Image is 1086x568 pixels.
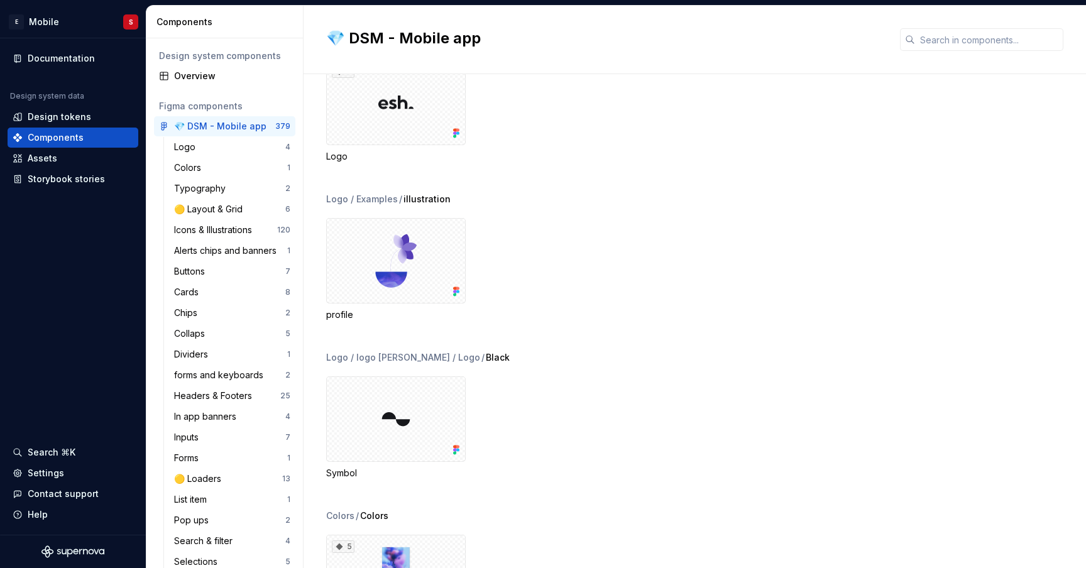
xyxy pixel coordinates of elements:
div: 2 [285,308,290,318]
div: 5 [285,329,290,339]
div: Design system components [159,50,290,62]
a: Collaps5 [169,324,295,344]
a: Headers & Footers25 [169,386,295,406]
div: Dividers [174,348,213,361]
a: Settings [8,463,138,483]
a: 🟡 Loaders13 [169,469,295,489]
div: Logo [174,141,200,153]
button: EMobileS [3,8,143,35]
div: 💎 DSM - Mobile app [174,120,266,133]
a: Overview [154,66,295,86]
div: Alerts chips and banners [174,244,282,257]
a: Logo4 [169,137,295,157]
div: forms and keyboards [174,369,268,381]
a: Dividers1 [169,344,295,364]
a: Inputs7 [169,427,295,447]
div: Cards [174,286,204,298]
div: Forms [174,452,204,464]
div: Typography [174,182,231,195]
div: 5 [332,540,354,553]
div: 1 [287,246,290,256]
div: 🟡 Loaders [174,472,226,485]
div: 379 [275,121,290,131]
div: 4 [285,142,290,152]
div: S [129,17,133,27]
div: Colors [174,161,206,174]
div: Search & filter [174,535,238,547]
div: 7 [285,432,290,442]
span: / [356,510,359,522]
svg: Supernova Logo [41,545,104,558]
a: List item1 [169,489,295,510]
a: Chips2 [169,303,295,323]
div: 2 [285,515,290,525]
div: 2 [285,183,290,194]
a: Colors1 [169,158,295,178]
div: In app banners [174,410,241,423]
div: 120 [277,225,290,235]
a: 🟡 Layout & Grid6 [169,199,295,219]
div: Assets [28,152,57,165]
a: Forms1 [169,448,295,468]
div: 5 [285,557,290,567]
a: Assets [8,148,138,168]
div: Figma components [159,100,290,112]
div: Overview [174,70,290,82]
span: Colors [360,510,388,522]
div: 6 [285,204,290,214]
div: Components [156,16,298,28]
div: E [9,14,24,30]
div: Chips [174,307,202,319]
a: Cards8 [169,282,295,302]
div: Search ⌘K [28,446,75,459]
button: Contact support [8,484,138,504]
div: 25 [280,391,290,401]
div: 8 [285,287,290,297]
div: 1 [287,494,290,505]
div: Collaps [174,327,210,340]
div: Logo / Examples [326,193,398,205]
a: Design tokens [8,107,138,127]
div: Contact support [28,488,99,500]
div: 2 [285,370,290,380]
div: Symbol [326,376,466,479]
span: illustration [403,193,451,205]
span: Black [486,351,510,364]
div: Headers & Footers [174,390,257,402]
div: Logo [326,150,466,163]
div: 13 [282,474,290,484]
a: Components [8,128,138,148]
a: Buttons7 [169,261,295,281]
div: List item [174,493,212,506]
div: Inputs [174,431,204,444]
div: 1 [287,453,290,463]
div: Storybook stories [28,173,105,185]
div: Colors [326,510,354,522]
div: Mobile [29,16,59,28]
div: Symbol [326,467,466,479]
div: 1 [287,163,290,173]
a: In app banners4 [169,407,295,427]
div: Logo / logo [PERSON_NAME] / Logo [326,351,480,364]
div: 4 [285,536,290,546]
a: Documentation [8,48,138,68]
input: Search in components... [915,28,1063,51]
a: forms and keyboards2 [169,365,295,385]
div: Selections [174,555,222,568]
div: Components [28,131,84,144]
a: Search & filter4 [169,531,295,551]
div: Pop ups [174,514,214,527]
div: Design tokens [28,111,91,123]
div: Design system data [10,91,84,101]
h2: 💎 DSM - Mobile app [326,28,885,48]
div: Settings [28,467,64,479]
div: 4 [285,412,290,422]
button: Help [8,505,138,525]
div: Buttons [174,265,210,278]
div: 4Logo [326,60,466,163]
div: Documentation [28,52,95,65]
button: Search ⌘K [8,442,138,462]
div: 🟡 Layout & Grid [174,203,248,216]
a: Typography2 [169,178,295,199]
